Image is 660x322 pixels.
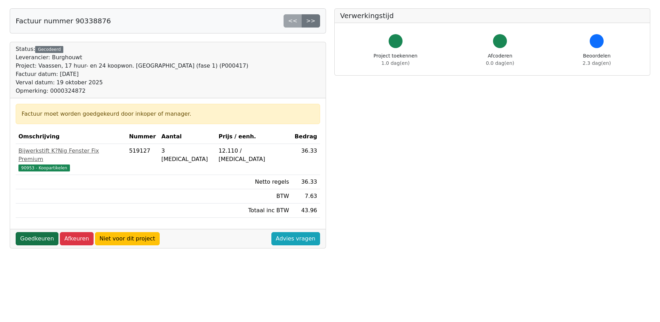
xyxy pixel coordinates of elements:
[16,87,248,95] div: Opmerking: 0000324872
[292,204,320,218] td: 43.96
[292,175,320,189] td: 36.33
[126,130,159,144] th: Nummer
[216,130,292,144] th: Prijs / eenh.
[16,232,58,245] a: Goedkeuren
[216,204,292,218] td: Totaal inc BTW
[16,70,248,78] div: Factuur datum: [DATE]
[216,175,292,189] td: Netto regels
[486,52,514,67] div: Afcoderen
[16,53,248,62] div: Leverancier: Burghouwt
[60,232,94,245] a: Afkeuren
[486,60,514,66] span: 0.0 dag(en)
[22,110,314,118] div: Factuur moet worden goedgekeurd door inkoper of manager.
[159,130,216,144] th: Aantal
[292,189,320,204] td: 7.63
[218,147,289,163] div: 12.110 / [MEDICAL_DATA]
[16,62,248,70] div: Project: Vaassen, 17 huur- en 24 koopwon. [GEOGRAPHIC_DATA] (fase 1) (P000417)
[18,164,70,171] span: 90953 - Koopartikelen
[292,144,320,175] td: 36.33
[18,147,124,163] div: Bijwerkstift K?Nig Fenster Fix Premium
[161,147,213,163] div: 3 [MEDICAL_DATA]
[126,144,159,175] td: 519127
[271,232,320,245] a: Advies vragen
[16,45,248,95] div: Status:
[16,17,111,25] h5: Factuur nummer 90338876
[302,14,320,28] a: >>
[583,52,611,67] div: Beoordelen
[374,52,418,67] div: Project toekennen
[16,130,126,144] th: Omschrijving
[381,60,409,66] span: 1.0 dag(en)
[18,147,124,172] a: Bijwerkstift K?Nig Fenster Fix Premium90953 - Koopartikelen
[583,60,611,66] span: 2.3 dag(en)
[16,78,248,87] div: Verval datum: 19 oktober 2025
[340,11,645,20] h5: Verwerkingstijd
[95,232,160,245] a: Niet voor dit project
[292,130,320,144] th: Bedrag
[35,46,63,53] div: Gecodeerd
[216,189,292,204] td: BTW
